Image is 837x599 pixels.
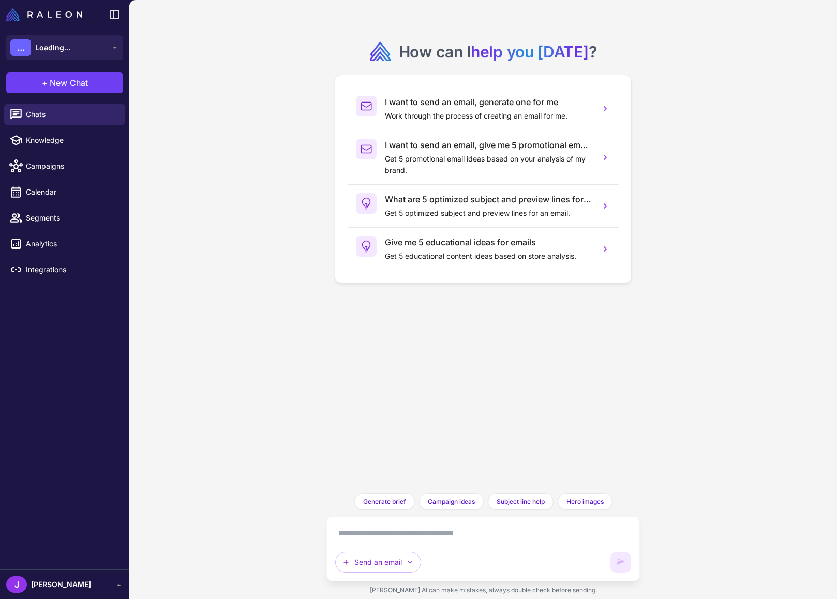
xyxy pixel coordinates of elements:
button: Hero images [558,493,612,510]
span: Generate brief [363,497,406,506]
h3: What are 5 optimized subject and preview lines for an email? [385,193,592,206]
span: help you [DATE] [471,42,589,61]
button: Campaign ideas [419,493,484,510]
span: Segments [26,212,117,224]
a: Calendar [4,181,125,203]
button: Subject line help [488,493,554,510]
span: + [42,77,48,89]
a: Segments [4,207,125,229]
h3: I want to send an email, generate one for me [385,96,592,108]
h3: I want to send an email, give me 5 promotional email ideas. [385,139,592,151]
span: Analytics [26,238,117,250]
span: Chats [26,109,117,120]
p: Work through the process of creating an email for me. [385,110,592,122]
span: New Chat [50,77,88,89]
span: Loading... [35,42,70,53]
p: Get 5 optimized subject and preview lines for an email. [385,208,592,219]
button: ...Loading... [6,35,123,60]
div: [PERSON_NAME] AI can make mistakes, always double check before sending. [326,581,640,599]
span: Knowledge [26,135,117,146]
h3: Give me 5 educational ideas for emails [385,236,592,249]
span: Hero images [566,497,604,506]
a: Knowledge [4,129,125,151]
span: Integrations [26,264,117,275]
p: Get 5 promotional email ideas based on your analysis of my brand. [385,153,592,176]
button: Generate brief [354,493,415,510]
a: Analytics [4,233,125,255]
a: Integrations [4,259,125,281]
p: Get 5 educational content ideas based on store analysis. [385,251,592,262]
span: Campaign ideas [428,497,475,506]
h2: How can I ? [399,41,597,62]
span: Calendar [26,186,117,198]
img: Raleon Logo [6,8,82,21]
button: Send an email [335,552,421,573]
span: [PERSON_NAME] [31,579,91,590]
div: J [6,576,27,593]
span: Subject line help [497,497,545,506]
a: Chats [4,104,125,125]
a: Campaigns [4,155,125,177]
button: +New Chat [6,72,123,93]
div: ... [10,39,31,56]
span: Campaigns [26,160,117,172]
